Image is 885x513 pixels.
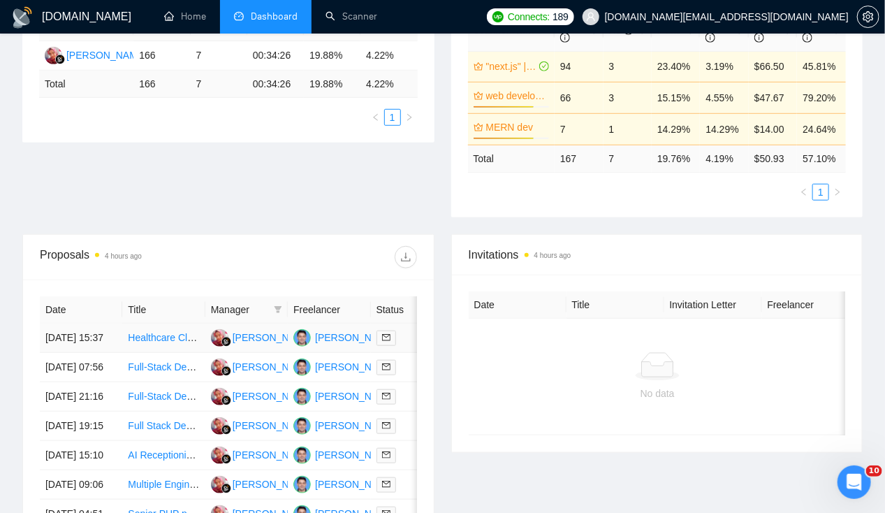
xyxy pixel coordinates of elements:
[560,17,579,43] span: Bids
[360,41,417,71] td: 4.22%
[122,324,205,353] td: Healthcare Claims Hub Prototype
[474,24,539,36] span: Scanner Name
[486,59,537,74] a: "next.js" | "next js
[866,465,882,477] span: 10
[705,17,725,43] span: LRR
[395,246,417,268] button: download
[382,451,390,459] span: mail
[395,252,416,263] span: download
[367,109,384,126] button: left
[211,417,228,435] img: DP
[293,447,311,464] img: AR
[604,82,652,113] td: 3
[812,184,829,201] li: 1
[508,9,550,24] span: Connects:
[700,113,748,145] td: 14.29%
[233,330,313,345] div: [PERSON_NAME]
[401,109,418,126] button: right
[555,145,603,172] td: 167
[797,113,846,145] td: 24.64%
[385,110,400,125] a: 1
[539,62,549,71] span: check-circle
[609,24,634,36] span: Re
[652,51,700,82] td: 23.40%
[586,12,596,22] span: user
[211,447,228,464] img: DP
[247,41,304,71] td: 00:34:26
[652,113,700,145] td: 14.29%
[211,361,313,372] a: DP[PERSON_NAME]
[45,47,62,64] img: DP
[555,113,603,145] td: 7
[762,291,860,319] th: Freelancer
[293,361,395,372] a: AR[PERSON_NAME]
[803,17,828,43] span: Score
[233,389,313,404] div: [PERSON_NAME]
[604,113,652,145] td: 1
[474,62,483,71] span: crown
[205,296,288,324] th: Manager
[469,291,566,319] th: Date
[11,6,34,29] img: logo
[211,359,228,376] img: DP
[293,388,311,405] img: AR
[304,41,360,71] td: 19.88%
[293,478,395,489] a: AR[PERSON_NAME]
[315,477,395,492] div: [PERSON_NAME]
[315,359,395,375] div: [PERSON_NAME]
[221,337,231,347] img: gigradar-bm.png
[164,10,206,22] a: homeHome
[858,11,879,22] span: setting
[604,145,652,172] td: 7
[315,418,395,433] div: [PERSON_NAME]
[211,476,228,493] img: DP
[40,296,122,324] th: Date
[251,10,298,22] span: Dashboard
[66,48,147,63] div: [PERSON_NAME]
[293,331,395,342] a: AR[PERSON_NAME]
[293,476,311,493] img: AR
[664,291,762,319] th: Invitation Letter
[797,51,846,82] td: 45.81%
[813,185,828,200] a: 1
[372,113,380,122] span: left
[40,470,122,500] td: [DATE] 09:06
[367,109,384,126] li: Previous Page
[274,305,282,314] span: filter
[486,120,547,135] a: MERN dev
[211,329,228,347] img: DP
[829,184,846,201] li: Next Page
[234,11,244,21] span: dashboard
[128,479,466,490] a: Multiple Engineers (Next.js/TypeScript) — AI-Native Healthcare SaaS (HIPAA)
[382,363,390,371] span: mail
[382,392,390,400] span: mail
[796,184,812,201] button: left
[191,71,247,98] td: 7
[468,145,555,172] td: Total
[304,71,360,98] td: 19.88 %
[211,331,313,342] a: DP[PERSON_NAME]
[128,391,365,402] a: Full-Stack Developer Needed to Build Trading Platform
[105,252,142,260] time: 4 hours ago
[40,441,122,470] td: [DATE] 15:10
[315,389,395,404] div: [PERSON_NAME]
[293,390,395,401] a: AR[PERSON_NAME]
[382,421,390,430] span: mail
[749,145,797,172] td: $ 50.93
[221,425,231,435] img: gigradar-bm.png
[705,33,715,43] span: info-circle
[797,82,846,113] td: 79.20%
[122,382,205,412] td: Full-Stack Developer Needed to Build Trading Platform
[293,449,395,460] a: AR[PERSON_NAME]
[560,33,570,43] span: info-circle
[796,184,812,201] li: Previous Page
[382,480,390,489] span: mail
[553,9,568,24] span: 189
[486,88,547,103] a: web developmnet
[122,296,205,324] th: Title
[211,478,313,489] a: DP[PERSON_NAME]
[211,419,313,431] a: DP[PERSON_NAME]
[534,252,571,259] time: 4 hours ago
[754,33,764,43] span: info-circle
[555,51,603,82] td: 94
